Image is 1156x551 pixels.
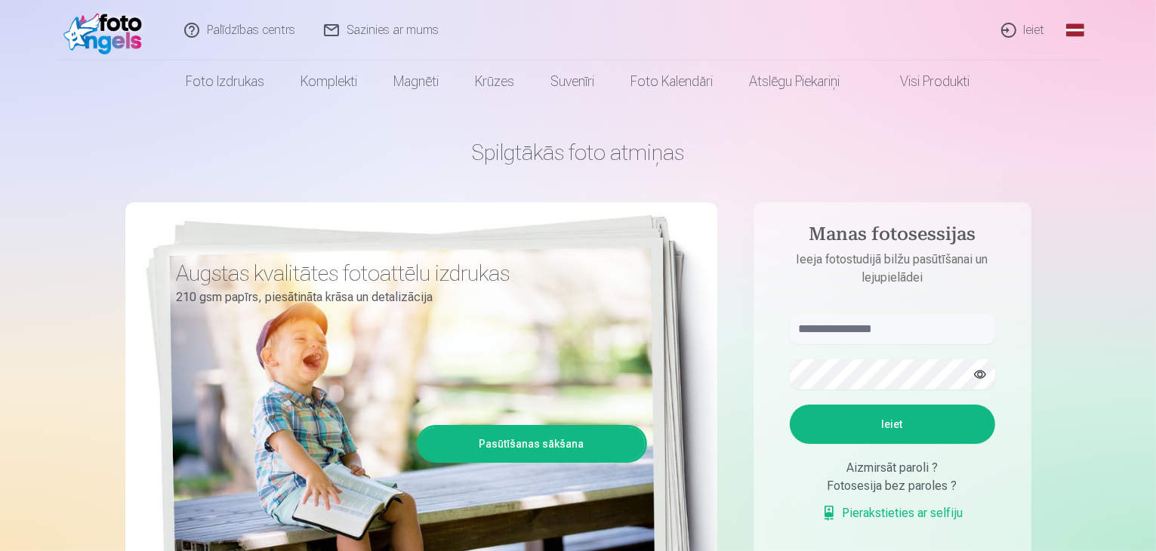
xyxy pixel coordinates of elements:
[458,60,533,103] a: Krūzes
[125,139,1031,166] h1: Spilgtākās foto atmiņas
[168,60,283,103] a: Foto izdrukas
[790,405,995,444] button: Ieiet
[790,459,995,477] div: Aizmirsāt paroli ?
[177,260,636,287] h3: Augstas kvalitātes fotoattēlu izdrukas
[790,477,995,495] div: Fotosesija bez paroles ?
[775,223,1010,251] h4: Manas fotosessijas
[859,60,988,103] a: Visi produkti
[822,504,963,522] a: Pierakstieties ar selfiju
[533,60,613,103] a: Suvenīri
[63,6,150,54] img: /fa1
[732,60,859,103] a: Atslēgu piekariņi
[775,251,1010,287] p: Ieeja fotostudijā bilžu pasūtīšanai un lejupielādei
[419,427,645,460] a: Pasūtīšanas sākšana
[283,60,376,103] a: Komplekti
[177,287,636,308] p: 210 gsm papīrs, piesātināta krāsa un detalizācija
[376,60,458,103] a: Magnēti
[613,60,732,103] a: Foto kalendāri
